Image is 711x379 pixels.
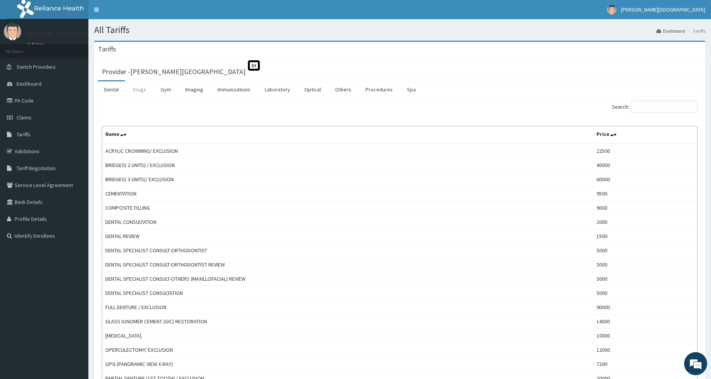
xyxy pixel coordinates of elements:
td: 2000 [593,215,698,229]
span: [PERSON_NAME][GEOGRAPHIC_DATA] [621,6,705,13]
td: DENTAL SPECIALIST CONSULT-OTHERS (MAXILLOFACIAL) REVIEW [102,272,593,286]
a: Others [329,81,357,98]
span: Claims [17,114,32,121]
a: Procedures [359,81,399,98]
td: OPG (PANORAMIC VIEW X-RAY) [102,357,593,371]
td: COMPOSITE FILLING [102,201,593,215]
div: Minimize live chat window [126,4,145,22]
span: Tariffs [17,131,30,138]
td: 5000 [593,243,698,258]
span: Switch Providers [17,63,56,70]
td: 7200 [593,357,698,371]
td: CEMENTATION [102,187,593,201]
h3: Tariffs [98,46,116,53]
span: Tariff Negotiation [17,165,56,172]
td: DENTAL REVIEW [102,229,593,243]
td: 12000 [593,343,698,357]
p: [PERSON_NAME][GEOGRAPHIC_DATA] [27,31,141,38]
td: DENTAL SPECIALIST CONSULTATION [102,286,593,300]
span: We're online! [45,97,106,174]
td: 9000 [593,201,698,215]
td: 90000 [593,300,698,314]
a: Imaging [179,81,209,98]
a: Gym [154,81,177,98]
td: DENTAL SPECIALIST CONSULT-ORTHODONTIST [102,243,593,258]
td: GLASS IONOMER CEMENT (GIC) RESTORATION [102,314,593,329]
img: User Image [607,5,616,15]
td: 10000 [593,329,698,343]
a: Immunizations [211,81,257,98]
li: Tariffs [686,28,705,34]
img: User Image [4,23,21,40]
td: FULL DENTURE / EXCLUSION [102,300,593,314]
td: OPERCULECTOMY/ EXCLUSION [102,343,593,357]
th: Name [102,126,593,144]
a: Drugs [127,81,153,98]
h3: Provider - [PERSON_NAME][GEOGRAPHIC_DATA] [102,68,246,75]
a: Online [27,42,45,47]
textarea: Type your message and hit 'Enter' [4,210,146,237]
td: DENTAL CONSULTATION [102,215,593,229]
a: Optical [298,81,327,98]
td: BRIDGES( 2 UNITS) / EXCLUSION [102,158,593,172]
th: Price [593,126,698,144]
td: 9500 [593,187,698,201]
td: 5000 [593,286,698,300]
td: 3000 [593,258,698,272]
h1: All Tariffs [94,25,705,35]
a: Dental [98,81,125,98]
label: Search: [612,101,698,113]
td: ACRYLIC CROWNING/ EXCLUSION [102,144,593,158]
span: St [248,60,260,71]
td: BRIDGES( 3 UNITS)/ EXCLUSION [102,172,593,187]
td: 14000 [593,314,698,329]
td: 60000 [593,172,698,187]
div: Chat with us now [40,43,129,53]
td: 1500 [593,229,698,243]
a: Dashboard [656,28,685,34]
td: 3000 [593,272,698,286]
span: Dashboard [17,80,42,87]
a: Spa [401,81,422,98]
td: DENTAL SPECIALIST CONSULT-ORTHODONTIST REVIEW [102,258,593,272]
a: Laboratory [259,81,296,98]
td: [MEDICAL_DATA]. [102,329,593,343]
td: 22500 [593,144,698,158]
input: Search: [631,101,698,113]
img: d_794563401_company_1708531726252_794563401 [14,38,31,58]
td: 40000 [593,158,698,172]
